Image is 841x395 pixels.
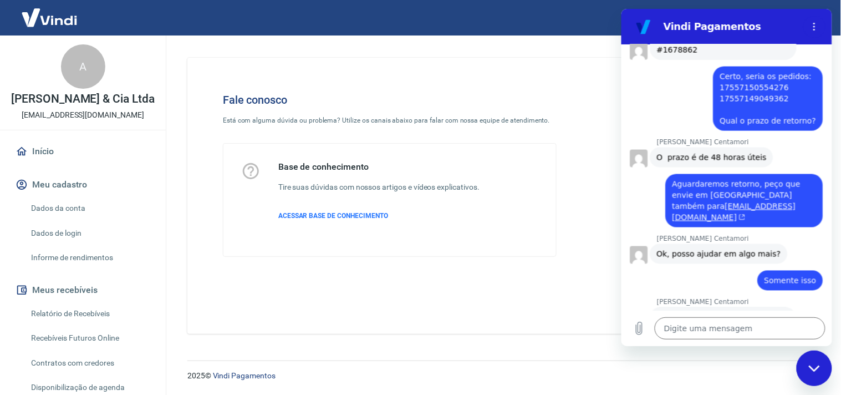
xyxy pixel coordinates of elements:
[27,302,152,325] a: Relatório de Recebíveis
[213,371,276,380] a: Vindi Pagamentos
[187,370,814,382] p: 2025 ©
[27,197,152,220] a: Dados da conta
[621,9,832,346] iframe: Janela de mensagens
[61,44,105,89] div: A
[22,109,144,121] p: [EMAIL_ADDRESS][DOMAIN_NAME]
[27,327,152,350] a: Recebíveis Futuros Online
[13,173,152,197] button: Meu cadastro
[223,115,557,125] p: Está com alguma dúvida ou problema? Utilize os canais abaixo para falar com nossa equipe de atend...
[788,8,828,28] button: Sair
[601,75,769,224] img: Fale conosco
[13,278,152,302] button: Meus recebíveis
[797,351,832,386] iframe: Botão para abrir a janela de mensagens, conversa em andamento
[278,211,480,221] a: ACESSAR BASE DE CONHECIMENTO
[27,222,152,245] a: Dados de login
[278,181,480,193] h6: Tire suas dúvidas com nossos artigos e vídeos explicativos.
[278,161,480,173] h5: Base de conhecimento
[13,139,152,164] a: Início
[223,93,557,107] h4: Fale conosco
[11,93,155,105] p: [PERSON_NAME] & Cia Ltda
[27,246,152,269] a: Informe de rendimentos
[13,1,85,34] img: Vindi
[27,352,152,374] a: Contratos com credores
[278,212,388,220] span: ACESSAR BASE DE CONHECIMENTO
